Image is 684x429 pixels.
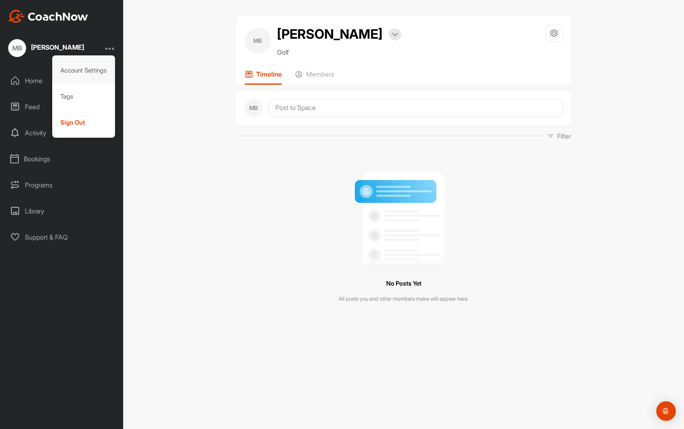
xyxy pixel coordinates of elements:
[52,84,115,110] div: Tags
[392,33,398,37] img: arrow-down
[277,47,401,57] p: Golf
[31,44,84,51] div: [PERSON_NAME]
[52,57,115,84] div: Account Settings
[256,70,282,78] p: Timeline
[4,227,120,247] div: Support & FAQ
[4,175,120,195] div: Programs
[4,97,120,117] div: Feed
[245,99,263,117] div: MB
[8,10,88,23] img: CoachNow
[386,278,421,289] h3: No Posts Yet
[8,39,26,57] div: MB
[557,131,571,141] p: Filter
[306,70,334,78] p: Members
[4,201,120,221] div: Library
[4,70,120,91] div: Home
[52,110,115,136] div: Sign Out
[245,28,271,54] div: MB
[353,165,455,268] img: null result
[656,401,676,421] div: Open Intercom Messenger
[4,149,120,169] div: Bookings
[339,295,469,303] p: All posts you and other members make will appear here.
[277,24,383,44] h2: [PERSON_NAME]
[4,123,120,143] div: Activity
